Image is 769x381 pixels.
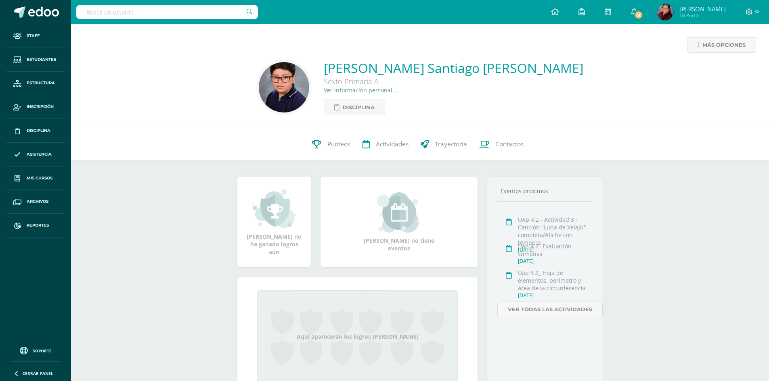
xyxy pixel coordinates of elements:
span: Staff [27,33,40,39]
a: Disciplina [6,119,65,143]
span: Cerrar panel [23,371,53,376]
a: Ver información personal... [324,86,397,94]
div: Uap 4.2_ Evaluación sumativa [518,242,590,258]
a: [PERSON_NAME] Santiago [PERSON_NAME] [324,59,583,77]
a: Staff [6,24,65,48]
span: 8 [634,10,643,19]
img: 66ed67497fb798f95bbf5c989aed1958.png [259,62,309,112]
span: Mis cursos [27,175,52,181]
a: Reportes [6,214,65,237]
span: Más opciones [702,37,746,52]
a: Actividades [356,128,415,160]
span: [PERSON_NAME] [679,5,726,13]
span: Estudiantes [27,56,56,63]
div: Eventos próximos [497,187,593,195]
div: Sexto Primaria A [324,77,566,86]
a: Archivos [6,190,65,214]
span: Asistencia [27,151,52,158]
span: Punteos [327,140,350,148]
a: Contactos [473,128,530,160]
div: [DATE] [518,258,590,264]
span: Archivos [27,198,48,205]
a: Inscripción [6,95,65,119]
span: Mi Perfil [679,12,726,19]
span: Trayectoria [435,140,467,148]
span: Disciplina [27,127,50,134]
img: event_small.png [377,192,421,233]
a: Trayectoria [415,128,473,160]
a: Estudiantes [6,48,65,72]
a: Mis cursos [6,167,65,190]
a: Disciplina [324,100,385,115]
div: [PERSON_NAME] no tiene eventos [359,192,440,252]
span: Inscripción [27,104,54,110]
span: Contactos [495,140,524,148]
img: achievement_small.png [252,188,296,229]
img: 00c1b1db20a3e38a90cfe610d2c2e2f3.png [657,4,673,20]
div: UAp 4.2 - Actividad 3 - Canción "Luna de Xelajú" completa/Afiche con témpera [518,216,590,246]
a: Punteos [306,128,356,160]
a: Asistencia [6,143,65,167]
div: Uap 4.2_ Hoja de elementos, perímetro y área de la circunferencia [518,269,590,292]
a: Estructura [6,72,65,96]
span: Estructura [27,80,55,86]
a: Ver todas las actividades [497,302,603,317]
span: Reportes [27,222,49,229]
input: Busca un usuario... [76,5,258,19]
span: Soporte [33,348,52,354]
div: [DATE] [518,292,590,299]
span: Disciplina [343,100,375,115]
a: Más opciones [687,37,756,53]
div: [PERSON_NAME] no ha ganado logros aún [245,188,303,256]
span: Actividades [376,140,409,148]
a: Soporte [10,345,61,356]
